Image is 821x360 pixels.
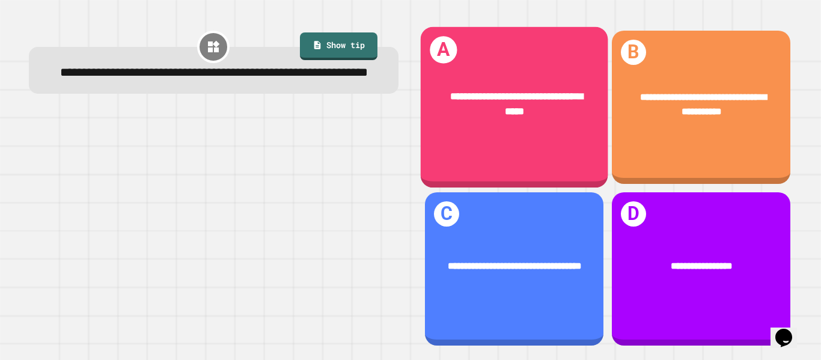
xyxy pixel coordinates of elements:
[434,201,460,227] h1: C
[300,32,377,60] a: Show tip
[771,312,809,348] iframe: chat widget
[430,36,457,63] h1: A
[621,40,647,66] h1: B
[621,201,647,227] h1: D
